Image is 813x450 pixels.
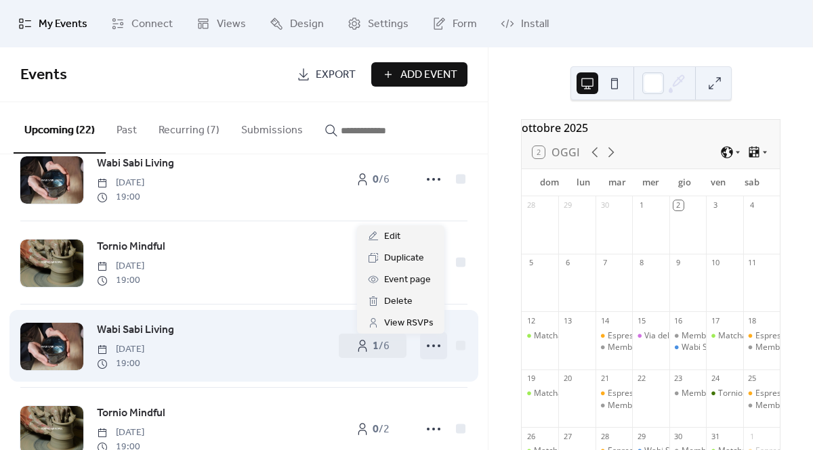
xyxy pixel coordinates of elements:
[526,374,536,384] div: 19
[566,169,600,196] div: lun
[97,426,144,440] span: [DATE]
[669,330,706,342] div: Membership
[710,200,720,210] div: 3
[316,67,356,83] span: Export
[743,330,780,342] div: Espressione ceramica
[522,120,780,136] div: ottobre 2025
[14,102,106,154] button: Upcoming (22)
[600,169,634,196] div: mar
[522,388,558,399] div: Matcha & Raku
[373,172,390,188] span: / 6
[371,62,467,87] button: Add Event
[636,374,646,384] div: 22
[491,5,559,42] a: Install
[644,330,735,342] div: Via del [PERSON_NAME]
[230,102,314,152] button: Submissions
[384,250,424,267] span: Duplicate
[101,5,183,42] a: Connect
[339,167,406,192] a: 0/6
[562,315,572,325] div: 13
[718,388,773,399] div: Tornio Mindful
[339,334,406,358] a: 1/6
[673,200,684,210] div: 2
[526,200,536,210] div: 28
[373,169,379,190] b: 0
[522,330,558,342] div: Matcha & Raku
[97,176,144,190] span: [DATE]
[608,330,691,342] div: Espressione ceramica
[682,330,730,342] div: Membership
[290,16,324,32] span: Design
[368,16,409,32] span: Settings
[373,422,390,438] span: / 2
[710,258,720,268] div: 10
[596,400,632,411] div: Membership
[667,169,701,196] div: gio
[710,315,720,325] div: 17
[453,16,477,32] span: Form
[701,169,735,196] div: ven
[608,342,656,353] div: Membership
[287,62,366,87] a: Export
[533,169,566,196] div: dom
[718,330,775,342] div: Matcha & Raku
[97,321,174,339] a: Wabi Sabi Living
[600,200,610,210] div: 30
[97,357,144,371] span: 19:00
[634,169,668,196] div: mer
[673,258,684,268] div: 9
[148,102,230,152] button: Recurring (7)
[97,155,174,173] a: Wabi Sabi Living
[673,315,684,325] div: 16
[710,374,720,384] div: 24
[337,5,419,42] a: Settings
[596,342,632,353] div: Membership
[636,315,646,325] div: 15
[373,338,390,355] span: / 6
[682,342,743,353] div: Wabi Sabi Living
[596,388,632,399] div: Espressione ceramica
[636,258,646,268] div: 8
[373,336,379,357] b: 1
[669,388,706,399] div: Membership
[747,258,757,268] div: 11
[106,102,148,152] button: Past
[743,388,780,399] div: Espressione ceramica
[97,190,144,204] span: 19:00
[673,431,684,441] div: 30
[39,16,87,32] span: My Events
[526,315,536,325] div: 12
[259,5,334,42] a: Design
[131,16,173,32] span: Connect
[755,400,804,411] div: Membership
[636,431,646,441] div: 29
[20,60,67,90] span: Events
[384,272,431,288] span: Event page
[97,239,165,255] span: Tornio Mindful
[608,400,656,411] div: Membership
[636,200,646,210] div: 1
[384,294,413,310] span: Delete
[8,5,98,42] a: My Events
[97,259,144,273] span: [DATE]
[735,169,769,196] div: sab
[747,200,757,210] div: 4
[596,330,632,342] div: Espressione ceramica
[422,5,487,42] a: Form
[97,238,165,256] a: Tornio Mindful
[97,273,144,288] span: 19:00
[673,374,684,384] div: 23
[521,16,549,32] span: Install
[747,431,757,441] div: 1
[600,374,610,384] div: 21
[186,5,256,42] a: Views
[600,431,610,441] div: 28
[339,250,406,275] a: 0/2
[669,342,706,353] div: Wabi Sabi Living
[706,388,743,399] div: Tornio Mindful
[562,431,572,441] div: 27
[97,342,144,357] span: [DATE]
[97,405,165,422] a: Tornio Mindful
